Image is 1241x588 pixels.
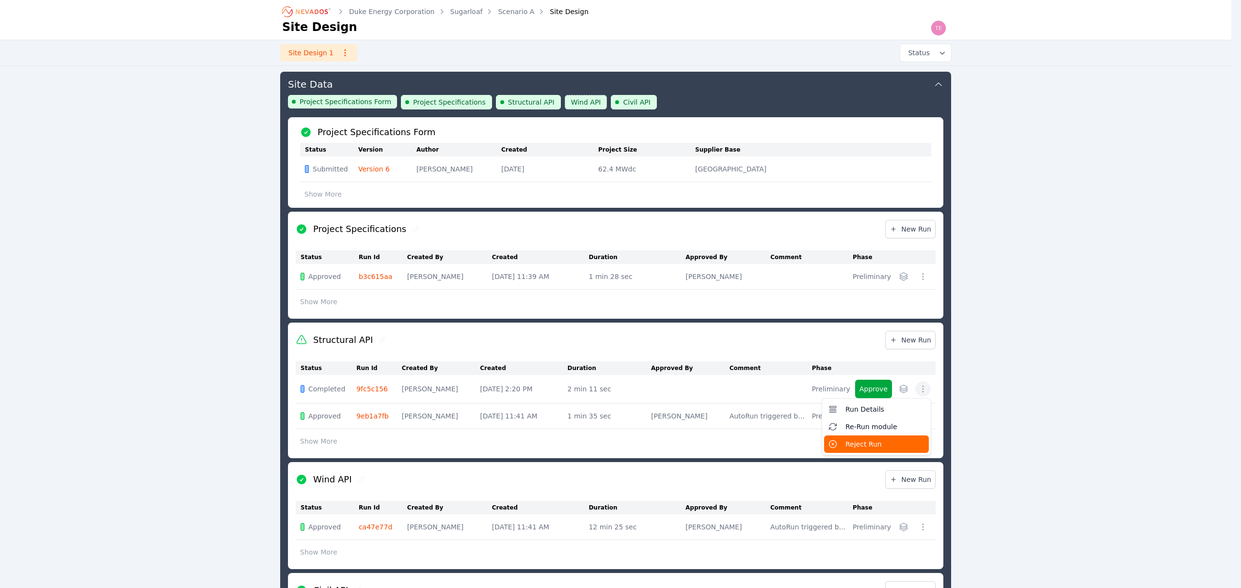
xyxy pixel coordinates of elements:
[845,404,884,414] span: Run Details
[845,422,897,432] span: Re-Run module
[824,435,929,453] button: Reject Run
[824,401,929,418] button: Run Details
[845,439,882,449] span: Reject Run
[824,418,929,435] button: Re-Run module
